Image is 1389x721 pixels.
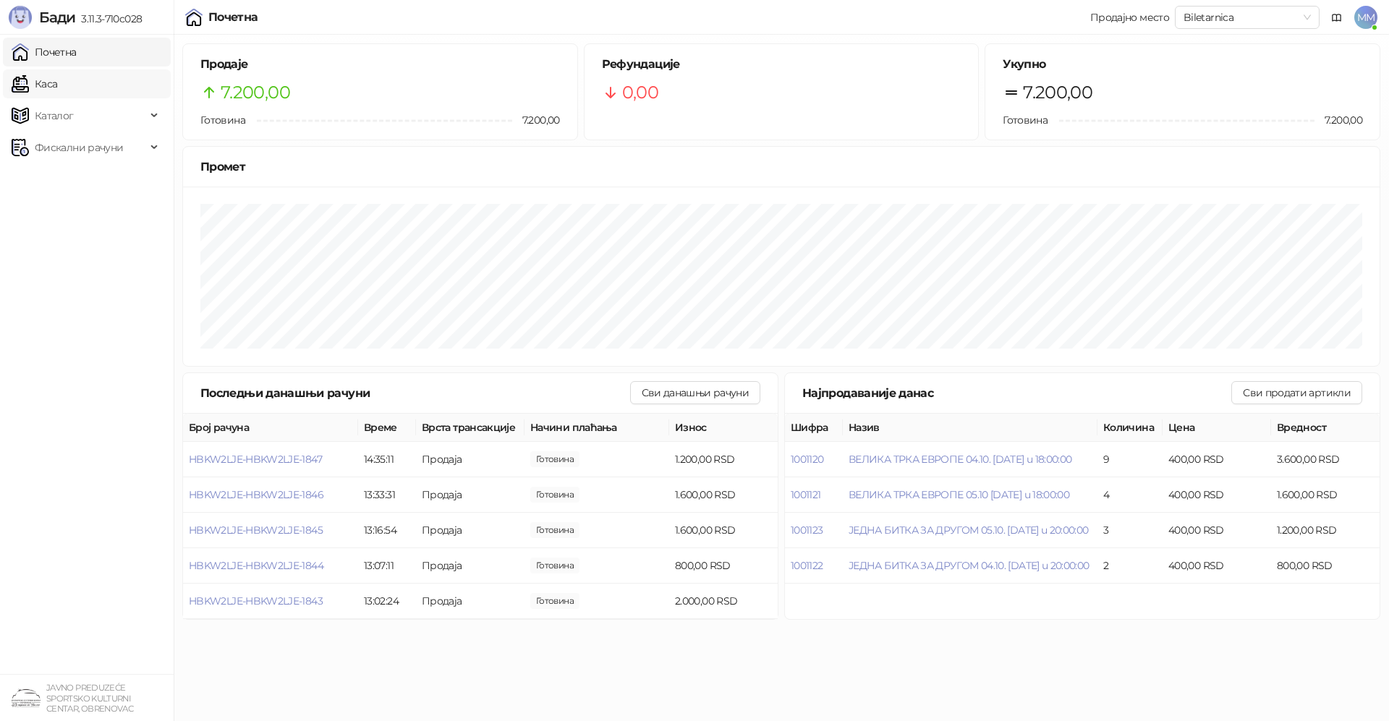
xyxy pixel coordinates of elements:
[1097,414,1163,442] th: Количина
[189,594,323,607] button: HBKW2LJE-HBKW2LJE-1843
[200,56,560,73] h5: Продаје
[358,414,416,442] th: Време
[530,558,579,573] span: 800,00
[802,384,1231,402] div: Најпродаваније данас
[1163,442,1271,477] td: 400,00 RSD
[791,453,824,466] button: 1001120
[791,488,821,501] button: 1001121
[12,38,77,67] a: Почетна
[849,559,1089,572] button: ЈЕДНА БИТКА ЗА ДРУГОМ 04.10. [DATE] u 20:00:00
[416,513,524,548] td: Продаја
[1163,477,1271,513] td: 400,00 RSD
[849,488,1069,501] button: ВЕЛИКА ТРКА ЕВРОПЕ 05.10 [DATE] u 18:00:00
[1097,513,1163,548] td: 3
[1097,442,1163,477] td: 9
[849,453,1071,466] button: ВЕЛИКА ТРКА ЕВРОПЕ 04.10. [DATE] u 18:00:00
[9,6,32,29] img: Logo
[1097,548,1163,584] td: 2
[630,381,760,404] button: Сви данашњи рачуни
[1163,414,1271,442] th: Цена
[189,488,323,501] button: HBKW2LJE-HBKW2LJE-1846
[39,9,75,26] span: Бади
[1271,442,1380,477] td: 3.600,00 RSD
[46,683,133,714] small: JAVNO PREDUZEĆE SPORTSKO KULTURNI CENTAR, OBRENOVAC
[358,477,416,513] td: 13:33:31
[791,524,823,537] button: 1001123
[1271,477,1380,513] td: 1.600,00 RSD
[1097,477,1163,513] td: 4
[530,487,579,503] span: 1.600,00
[1184,7,1311,28] span: Biletarnica
[669,548,778,584] td: 800,00 RSD
[524,414,669,442] th: Начини плаћања
[416,584,524,619] td: Продаја
[75,12,142,25] span: 3.11.3-710c028
[622,79,658,106] span: 0,00
[1314,112,1362,128] span: 7.200,00
[1271,513,1380,548] td: 1.200,00 RSD
[1231,381,1362,404] button: Сви продати артикли
[785,414,843,442] th: Шифра
[358,548,416,584] td: 13:07:11
[416,548,524,584] td: Продаја
[530,522,579,538] span: 1.600,00
[1325,6,1348,29] a: Документација
[358,513,416,548] td: 13:16:54
[669,414,778,442] th: Износ
[1023,79,1092,106] span: 7.200,00
[669,442,778,477] td: 1.200,00 RSD
[416,477,524,513] td: Продаја
[189,559,323,572] button: HBKW2LJE-HBKW2LJE-1844
[843,414,1097,442] th: Назив
[530,451,579,467] span: 1.200,00
[1163,513,1271,548] td: 400,00 RSD
[602,56,961,73] h5: Рефундације
[183,414,358,442] th: Број рачуна
[35,101,74,130] span: Каталог
[530,593,579,609] span: 2.000,00
[849,524,1089,537] button: ЈЕДНА БИТКА ЗА ДРУГОМ 05.10. [DATE] u 20:00:00
[1271,414,1380,442] th: Вредност
[12,683,41,712] img: 64x64-companyLogo-4a28e1f8-f217-46d7-badd-69a834a81aaf.png
[1003,114,1048,127] span: Готовина
[1163,548,1271,584] td: 400,00 RSD
[12,69,57,98] a: Каса
[1271,548,1380,584] td: 800,00 RSD
[200,384,630,402] div: Последњи данашњи рачуни
[512,112,560,128] span: 7.200,00
[358,442,416,477] td: 14:35:11
[189,524,323,537] button: HBKW2LJE-HBKW2LJE-1845
[791,559,823,572] button: 1001122
[208,12,258,23] div: Почетна
[358,584,416,619] td: 13:02:24
[416,442,524,477] td: Продаја
[1003,56,1362,73] h5: Укупно
[1354,6,1377,29] span: MM
[189,453,322,466] button: HBKW2LJE-HBKW2LJE-1847
[1090,12,1169,22] div: Продајно место
[669,584,778,619] td: 2.000,00 RSD
[669,477,778,513] td: 1.600,00 RSD
[35,133,123,162] span: Фискални рачуни
[200,114,245,127] span: Готовина
[221,79,290,106] span: 7.200,00
[669,513,778,548] td: 1.600,00 RSD
[200,158,1362,176] div: Промет
[416,414,524,442] th: Врста трансакције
